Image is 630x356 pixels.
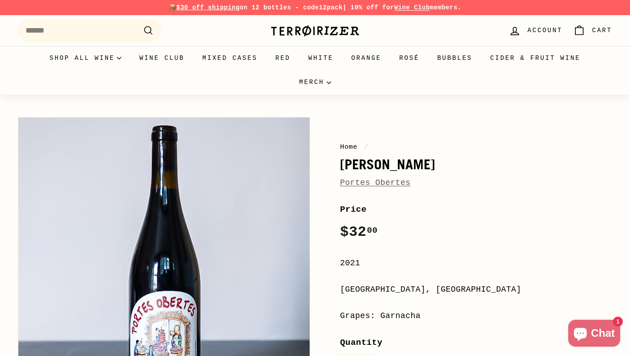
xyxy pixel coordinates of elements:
[592,25,612,35] span: Cart
[340,203,612,216] label: Price
[367,226,378,235] sup: 00
[342,46,390,70] a: Orange
[319,4,343,11] strong: 12pack
[299,46,342,70] a: White
[340,336,612,349] label: Quantity
[394,4,430,11] a: Wine Club
[290,70,340,94] summary: Merch
[528,25,562,35] span: Account
[340,157,612,172] h1: [PERSON_NAME]
[130,46,193,70] a: Wine Club
[362,143,370,151] span: /
[340,178,411,187] a: Portes Obertes
[176,4,240,11] span: $30 off shipping
[340,257,612,270] div: 2021
[481,46,590,70] a: Cider & Fruit Wine
[340,143,358,151] a: Home
[340,142,612,152] nav: breadcrumbs
[340,310,612,322] div: Grapes: Garnacha
[193,46,266,70] a: Mixed Cases
[340,224,378,240] span: $32
[266,46,299,70] a: Red
[503,17,568,44] a: Account
[340,283,612,296] div: [GEOGRAPHIC_DATA], [GEOGRAPHIC_DATA]
[568,17,617,44] a: Cart
[18,3,612,13] p: 📦 on 12 bottles - code | 10% off for members.
[566,320,623,349] inbox-online-store-chat: Shopify online store chat
[428,46,481,70] a: Bubbles
[390,46,428,70] a: Rosé
[41,46,131,70] summary: Shop all wine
